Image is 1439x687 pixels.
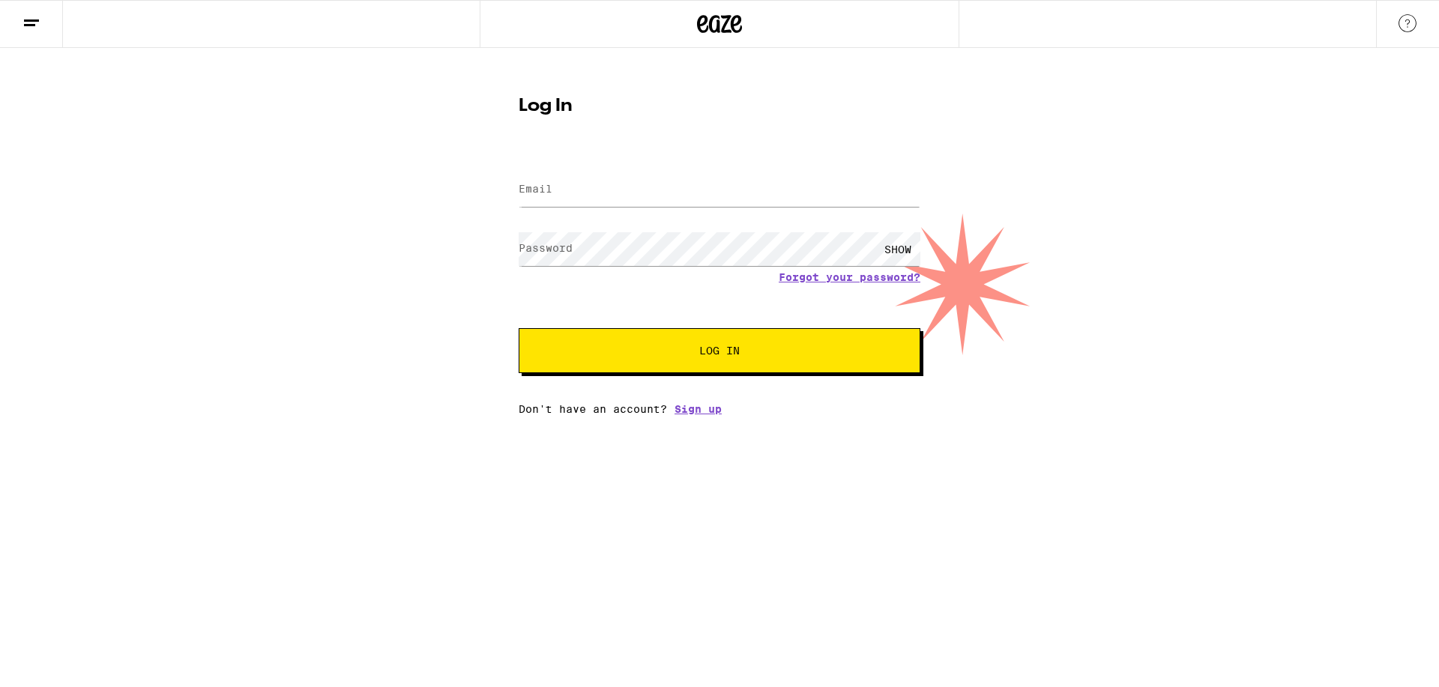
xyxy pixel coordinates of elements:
[519,328,920,373] button: Log In
[519,403,920,415] div: Don't have an account?
[519,97,920,115] h1: Log In
[675,403,722,415] a: Sign up
[875,232,920,266] div: SHOW
[519,173,920,207] input: Email
[779,271,920,283] a: Forgot your password?
[519,242,573,254] label: Password
[519,183,552,195] label: Email
[699,345,740,356] span: Log In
